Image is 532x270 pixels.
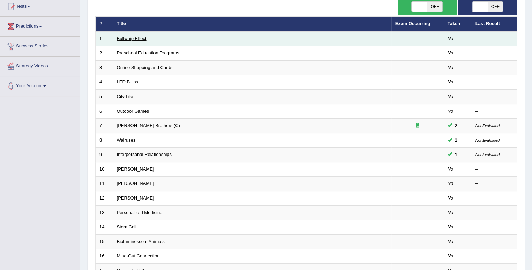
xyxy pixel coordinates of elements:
[96,162,113,177] td: 10
[475,195,513,202] div: –
[475,224,513,231] div: –
[117,210,163,215] a: Personalized Medicine
[475,93,513,100] div: –
[117,152,172,157] a: Interpersonal Relationships
[448,224,454,230] em: No
[0,37,80,54] a: Success Stories
[448,195,454,201] em: No
[448,239,454,244] em: No
[96,133,113,148] td: 8
[96,46,113,61] td: 2
[117,137,136,143] a: Walruses
[117,79,138,84] a: LED Bulbs
[427,2,442,12] span: OFF
[475,239,513,245] div: –
[0,17,80,34] a: Predictions
[448,108,454,114] em: No
[96,177,113,191] td: 11
[96,90,113,104] td: 5
[475,138,500,142] small: Not Evaluated
[475,253,513,260] div: –
[475,123,500,128] small: Not Evaluated
[96,75,113,90] td: 4
[448,94,454,99] em: No
[0,57,80,74] a: Strategy Videos
[117,224,136,230] a: Stem Cell
[475,65,513,71] div: –
[448,181,454,186] em: No
[475,50,513,57] div: –
[96,234,113,249] td: 15
[448,65,454,70] em: No
[448,50,454,55] em: No
[117,253,160,258] a: Mind-Gut Connection
[475,108,513,115] div: –
[96,191,113,205] td: 12
[452,151,460,158] span: You can still take this question
[96,119,113,133] td: 7
[452,122,460,129] span: You can still take this question
[117,166,154,172] a: [PERSON_NAME]
[395,122,440,129] div: Exam occurring question
[448,36,454,41] em: No
[96,148,113,162] td: 9
[395,21,430,26] a: Exam Occurring
[448,79,454,84] em: No
[475,166,513,173] div: –
[475,210,513,216] div: –
[96,31,113,46] td: 1
[448,166,454,172] em: No
[117,36,147,41] a: Bullwhip Effect
[117,181,154,186] a: [PERSON_NAME]
[452,136,460,144] span: You can still take this question
[117,94,133,99] a: City Life
[117,195,154,201] a: [PERSON_NAME]
[117,239,165,244] a: Bioluminescent Animals
[475,180,513,187] div: –
[96,205,113,220] td: 13
[96,220,113,235] td: 14
[96,249,113,264] td: 16
[117,65,173,70] a: Online Shopping and Cards
[472,17,517,31] th: Last Result
[475,152,500,157] small: Not Evaluated
[475,79,513,85] div: –
[117,108,149,114] a: Outdoor Games
[113,17,391,31] th: Title
[444,17,472,31] th: Taken
[96,104,113,119] td: 6
[0,76,80,94] a: Your Account
[448,253,454,258] em: No
[96,17,113,31] th: #
[96,60,113,75] td: 3
[117,123,180,128] a: [PERSON_NAME] Brothers (C)
[448,210,454,215] em: No
[117,50,179,55] a: Preschool Education Programs
[475,36,513,42] div: –
[488,2,503,12] span: OFF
